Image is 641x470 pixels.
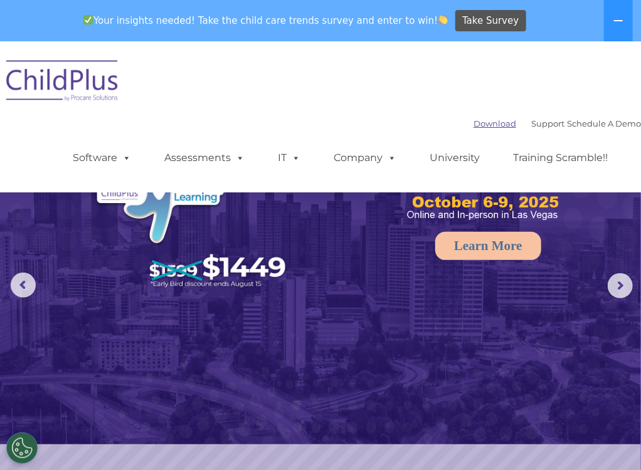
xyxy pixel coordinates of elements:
a: Software [60,145,144,170]
span: Take Survey [462,10,519,32]
img: 👏 [438,15,448,24]
a: Schedule A Demo [567,118,641,128]
a: Learn More [435,232,541,260]
span: Your insights needed! Take the child care trends survey and enter to win! [78,8,453,33]
img: ✅ [83,15,93,24]
a: Company [321,145,409,170]
a: Assessments [152,145,257,170]
a: University [417,145,492,170]
button: Cookies Settings [6,432,38,464]
a: Take Survey [455,10,526,32]
a: Training Scramble!! [501,145,620,170]
a: Support [531,118,564,128]
font: | [474,118,641,128]
a: IT [265,145,313,170]
iframe: Chat Widget [437,335,641,470]
a: Download [474,118,516,128]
